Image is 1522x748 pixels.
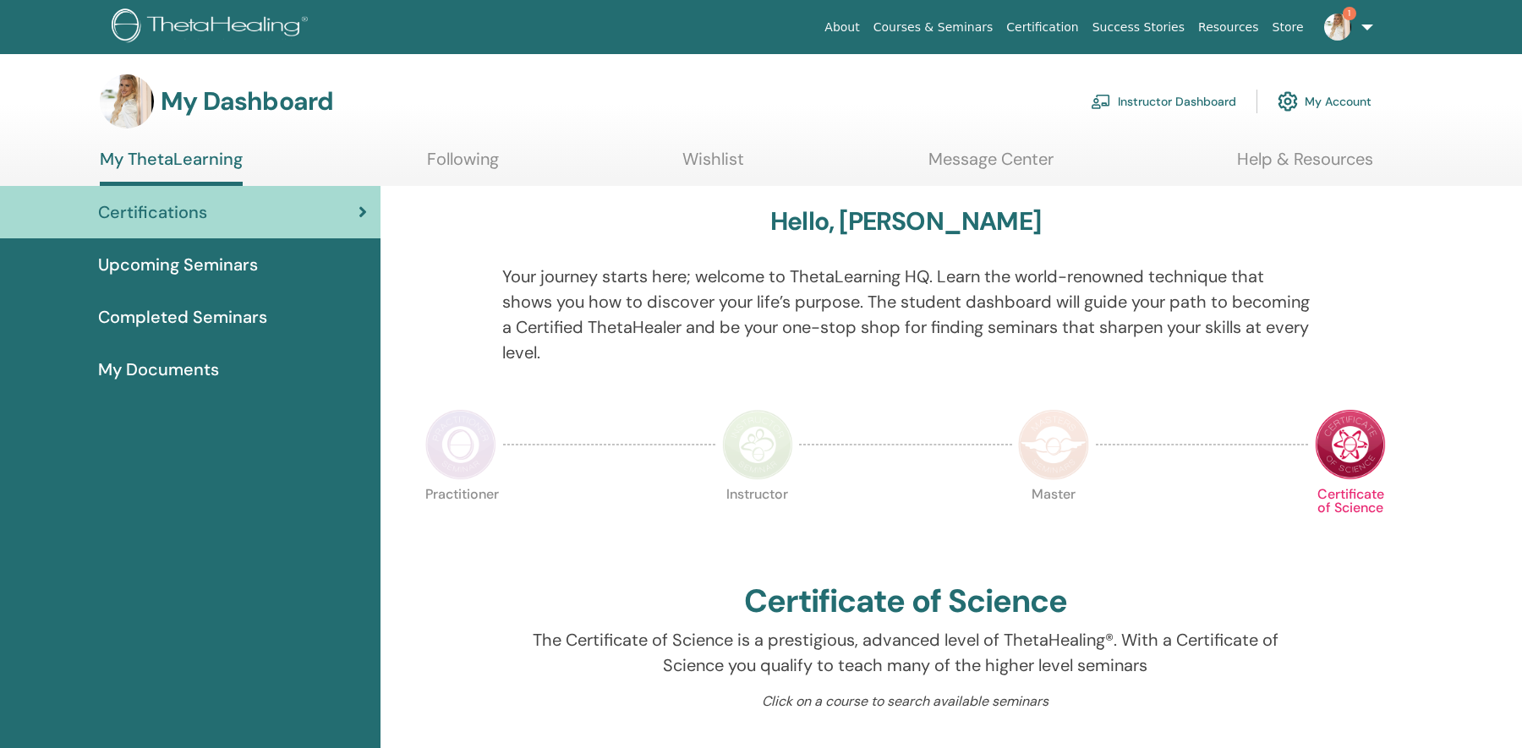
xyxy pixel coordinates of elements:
[770,206,1041,237] h3: Hello, [PERSON_NAME]
[1343,7,1356,20] span: 1
[1315,488,1386,559] p: Certificate of Science
[1086,12,1191,43] a: Success Stories
[112,8,314,46] img: logo.png
[1091,83,1236,120] a: Instructor Dashboard
[818,12,866,43] a: About
[1315,409,1386,480] img: Certificate of Science
[161,86,333,117] h3: My Dashboard
[682,149,744,182] a: Wishlist
[1018,488,1089,559] p: Master
[98,304,267,330] span: Completed Seminars
[928,149,1054,182] a: Message Center
[425,488,496,559] p: Practitioner
[1018,409,1089,480] img: Master
[100,74,154,128] img: default.jpg
[100,149,243,186] a: My ThetaLearning
[98,252,258,277] span: Upcoming Seminars
[98,199,207,225] span: Certifications
[425,409,496,480] img: Practitioner
[1237,149,1373,182] a: Help & Resources
[502,691,1310,712] p: Click on a course to search available seminars
[722,488,793,559] p: Instructor
[1266,12,1311,43] a: Store
[502,264,1310,365] p: Your journey starts here; welcome to ThetaLearning HQ. Learn the world-renowned technique that sh...
[1278,87,1298,116] img: cog.svg
[502,627,1310,678] p: The Certificate of Science is a prestigious, advanced level of ThetaHealing®. With a Certificate ...
[999,12,1085,43] a: Certification
[1324,14,1351,41] img: default.jpg
[1278,83,1371,120] a: My Account
[867,12,1000,43] a: Courses & Seminars
[1191,12,1266,43] a: Resources
[98,357,219,382] span: My Documents
[427,149,499,182] a: Following
[1091,94,1111,109] img: chalkboard-teacher.svg
[744,582,1067,621] h2: Certificate of Science
[722,409,793,480] img: Instructor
